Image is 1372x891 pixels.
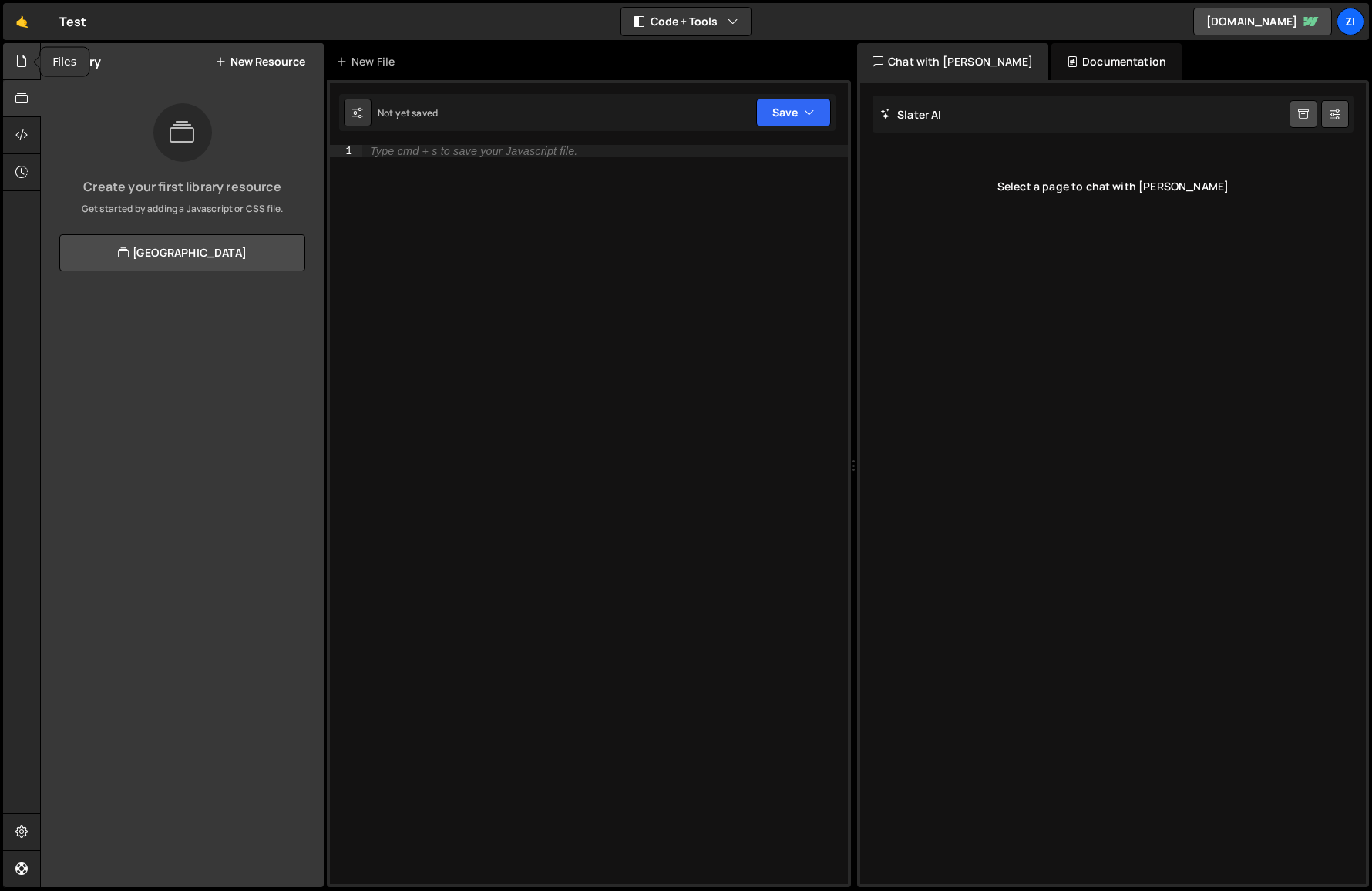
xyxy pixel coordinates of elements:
div: Files [40,48,89,76]
a: 🤙 [3,3,41,40]
h2: Slater AI [880,107,942,122]
div: 1 [330,145,362,157]
a: [GEOGRAPHIC_DATA] [59,234,305,271]
div: Type cmd + s to save your Javascript file. [370,146,577,157]
h3: Create your first library resource [53,180,311,193]
div: Select a page to chat with [PERSON_NAME] [873,156,1354,217]
a: [DOMAIN_NAME] [1193,8,1332,35]
div: Test [59,12,87,31]
button: Save [756,99,831,126]
div: New File [336,54,401,69]
a: Zi [1337,8,1364,35]
button: New Resource [215,55,305,68]
div: Chat with [PERSON_NAME] [857,43,1048,80]
button: Code + Tools [621,8,751,35]
p: Get started by adding a Javascript or CSS file. [53,202,311,216]
div: Not yet saved [378,106,438,119]
div: Documentation [1051,43,1182,80]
